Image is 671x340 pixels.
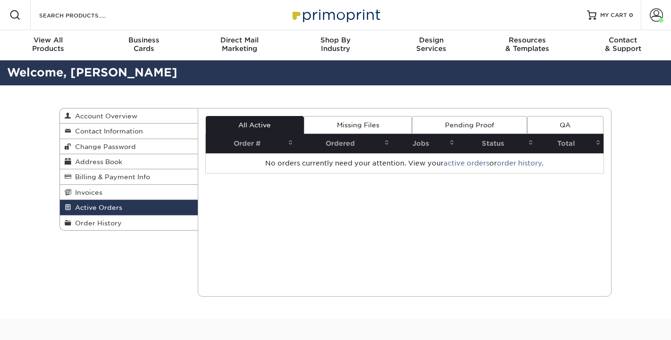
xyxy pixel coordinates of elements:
[497,159,542,167] a: order history
[71,112,137,120] span: Account Overview
[192,36,287,44] span: Direct Mail
[60,124,198,139] a: Contact Information
[60,139,198,154] a: Change Password
[71,173,150,181] span: Billing & Payment Info
[38,9,130,21] input: SEARCH PRODUCTS.....
[444,159,489,167] a: active orders
[60,216,198,230] a: Order History
[296,134,392,153] th: Ordered
[287,36,383,44] span: Shop By
[60,185,198,200] a: Invoices
[479,36,575,44] span: Resources
[629,12,633,18] span: 0
[287,36,383,53] div: Industry
[71,143,136,150] span: Change Password
[600,11,627,19] span: MY CART
[71,158,122,166] span: Address Book
[384,36,479,53] div: Services
[96,36,192,53] div: Cards
[60,154,198,169] a: Address Book
[575,36,671,44] span: Contact
[457,134,536,153] th: Status
[96,36,192,44] span: Business
[60,200,198,215] a: Active Orders
[575,36,671,53] div: & Support
[384,30,479,60] a: DesignServices
[60,108,198,124] a: Account Overview
[527,116,604,134] a: QA
[71,219,122,227] span: Order History
[479,36,575,53] div: & Templates
[384,36,479,44] span: Design
[287,30,383,60] a: Shop ByIndustry
[575,30,671,60] a: Contact& Support
[71,204,122,211] span: Active Orders
[392,134,457,153] th: Jobs
[192,30,287,60] a: Direct MailMarketing
[479,30,575,60] a: Resources& Templates
[96,30,192,60] a: BusinessCards
[60,169,198,184] a: Billing & Payment Info
[192,36,287,53] div: Marketing
[206,153,604,173] td: No orders currently need your attention. View your or .
[304,116,412,134] a: Missing Files
[206,116,304,134] a: All Active
[536,134,604,153] th: Total
[288,5,383,25] img: Primoprint
[71,189,102,196] span: Invoices
[412,116,527,134] a: Pending Proof
[206,134,296,153] th: Order #
[71,127,143,135] span: Contact Information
